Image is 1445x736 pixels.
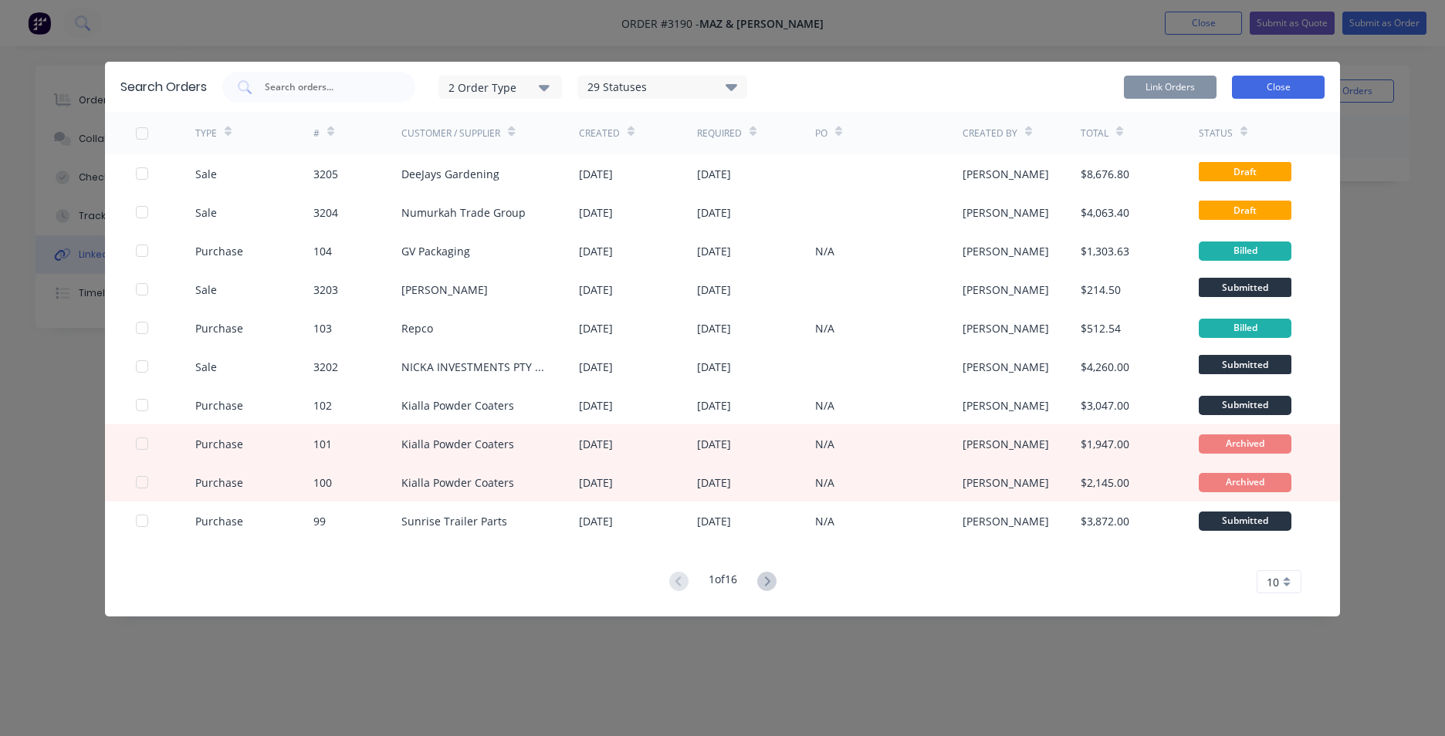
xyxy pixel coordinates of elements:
div: [PERSON_NAME] [401,282,488,298]
span: Draft [1199,201,1291,220]
div: Sunrise Trailer Parts [401,513,507,529]
div: [PERSON_NAME] [963,204,1049,221]
div: $1,303.63 [1081,243,1129,259]
div: $4,063.40 [1081,204,1129,221]
div: Numurkah Trade Group [401,204,526,221]
div: Purchase [195,436,243,452]
div: 3205 [313,166,338,182]
div: 29 Statuses [578,79,746,96]
div: [DATE] [697,282,731,298]
div: Search Orders [120,78,207,96]
div: N/A [815,436,834,452]
div: # [313,127,320,140]
div: [DATE] [579,282,613,298]
div: Archived [1199,434,1291,454]
div: N/A [815,397,834,414]
div: [PERSON_NAME] [963,397,1049,414]
div: TYPE [195,127,217,140]
div: Archived [1199,473,1291,492]
div: [DATE] [579,359,613,375]
div: Submitted [1199,511,1291,531]
div: Status [1199,127,1233,140]
div: N/A [815,320,834,336]
div: [DATE] [579,474,613,491]
div: [DATE] [697,513,731,529]
div: 101 [313,436,332,452]
div: Sale [195,282,217,298]
div: N/A [815,474,834,491]
div: Purchase [195,243,243,259]
div: [DATE] [579,513,613,529]
div: Purchase [195,320,243,336]
div: PO [815,127,827,140]
button: 2 Order Type [438,76,562,99]
div: 2 Order Type [448,79,552,95]
span: 10 [1267,574,1279,590]
div: DeeJays Gardening [401,166,499,182]
button: Close [1232,76,1325,99]
div: Sale [195,359,217,375]
div: Purchase [195,513,243,529]
div: 102 [313,397,332,414]
div: [DATE] [697,397,731,414]
div: $8,676.80 [1081,166,1129,182]
div: Billed [1199,319,1291,338]
div: $4,260.00 [1081,359,1129,375]
div: [PERSON_NAME] [963,359,1049,375]
div: Purchase [195,397,243,414]
div: Kialla Powder Coaters [401,474,514,491]
div: $512.54 [1081,320,1121,336]
div: [DATE] [579,204,613,221]
div: [DATE] [579,243,613,259]
div: Billed [1199,241,1291,261]
div: Sale [195,204,217,221]
div: [DATE] [697,320,731,336]
div: Total [1081,127,1108,140]
div: 3203 [313,282,338,298]
div: [DATE] [697,243,731,259]
div: Created [579,127,620,140]
span: Submitted [1199,278,1291,297]
div: [PERSON_NAME] [963,320,1049,336]
div: $3,047.00 [1081,397,1129,414]
div: Purchase [195,474,243,491]
div: N/A [815,513,834,529]
div: [PERSON_NAME] [963,436,1049,452]
div: [DATE] [697,474,731,491]
div: [DATE] [697,166,731,182]
div: Sale [195,166,217,182]
input: Search orders... [263,79,391,95]
div: Customer / Supplier [401,127,500,140]
div: $1,947.00 [1081,436,1129,452]
div: $3,872.00 [1081,513,1129,529]
div: 104 [313,243,332,259]
div: 100 [313,474,332,491]
div: GV Packaging [401,243,470,259]
div: Created By [963,127,1017,140]
div: 103 [313,320,332,336]
div: NICKA INVESTMENTS PTY LTD [401,359,548,375]
div: [DATE] [579,397,613,414]
div: N/A [815,243,834,259]
div: [PERSON_NAME] [963,513,1049,529]
div: Kialla Powder Coaters [401,397,514,414]
div: Required [697,127,742,140]
div: [DATE] [697,204,731,221]
span: Submitted [1199,355,1291,374]
div: [PERSON_NAME] [963,282,1049,298]
div: [DATE] [579,166,613,182]
div: 3202 [313,359,338,375]
div: 1 of 16 [709,571,737,593]
div: [PERSON_NAME] [963,243,1049,259]
div: Submitted [1199,396,1291,415]
button: Link Orders [1124,76,1217,99]
div: 3204 [313,204,338,221]
div: [PERSON_NAME] [963,166,1049,182]
span: Draft [1199,162,1291,181]
div: [DATE] [579,436,613,452]
div: $214.50 [1081,282,1121,298]
div: [DATE] [697,436,731,452]
div: [DATE] [697,359,731,375]
div: 99 [313,513,326,529]
div: Kialla Powder Coaters [401,436,514,452]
